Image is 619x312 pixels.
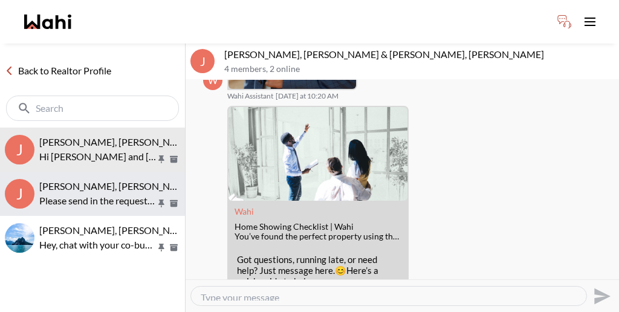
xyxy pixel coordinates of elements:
[227,91,273,101] span: Wahi Assistant
[156,198,167,209] button: Pin
[24,15,71,29] a: Wahi homepage
[39,224,280,236] span: [PERSON_NAME], [PERSON_NAME] & [PERSON_NAME]
[203,71,222,90] div: W
[39,238,156,252] p: Hey, chat with your co-buyer here.
[587,282,614,310] button: Send
[39,136,359,148] span: [PERSON_NAME], [PERSON_NAME] & [PERSON_NAME], [PERSON_NAME]
[167,242,180,253] button: Archive
[156,154,167,164] button: Pin
[224,48,614,60] p: [PERSON_NAME], [PERSON_NAME] & [PERSON_NAME], [PERSON_NAME]
[5,135,34,164] div: J
[235,206,254,216] a: Attachment
[228,107,407,201] img: Home Showing Checklist | Wahi
[190,49,215,73] div: J
[335,265,346,276] span: 😊
[201,291,577,301] textarea: Type your message
[39,193,156,208] p: Please send in the request through the app and we will get working on it!
[36,102,152,114] input: Search
[578,10,602,34] button: Toggle open navigation menu
[5,223,34,253] div: Jason Brown, Jason & Lauryn Vaz-Brown
[5,223,34,253] img: J
[167,154,180,164] button: Archive
[224,64,614,74] p: 4 members , 2 online
[276,91,339,101] time: 2025-09-12T14:20:35.058Z
[167,198,180,209] button: Archive
[5,179,34,209] div: J
[235,232,401,242] div: You’ve found the perfect property using the Wahi app. Now what? Book a showing instantly and foll...
[156,242,167,253] button: Pin
[235,222,401,232] div: Home Showing Checklist | Wahi
[39,180,357,192] span: [PERSON_NAME], [PERSON_NAME] & [PERSON_NAME] [PERSON_NAME]
[39,149,156,164] p: Hi [PERSON_NAME] and [PERSON_NAME], looking forward to showing you the home [DATE]! I will make t...
[237,254,399,297] p: Got questions, running late, or need help? Just message here. Here’s a quick guide to help you pr...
